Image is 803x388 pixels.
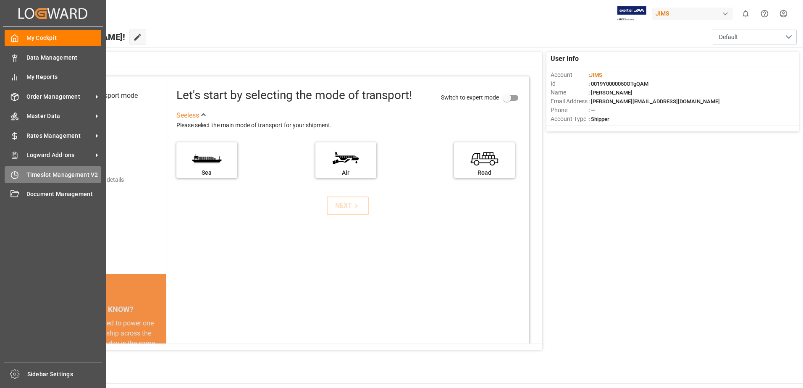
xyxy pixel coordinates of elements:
span: User Info [551,54,579,64]
a: Timeslot Management V2 [5,166,101,183]
span: Hello [PERSON_NAME]! [35,29,125,45]
div: Please select the main mode of transport for your shipment. [176,121,523,131]
a: Document Management [5,186,101,202]
span: Data Management [26,53,102,62]
div: Air [320,168,372,177]
span: Switch to expert mode [441,94,499,100]
div: JIMS [652,8,733,20]
span: Default [719,33,738,42]
div: NEXT [335,201,361,211]
span: Account Type [551,115,588,123]
a: Data Management [5,49,101,66]
span: Logward Add-ons [26,151,93,160]
span: JIMS [590,72,602,78]
span: Timeslot Management V2 [26,170,102,179]
span: : Shipper [588,116,609,122]
a: My Cockpit [5,30,101,46]
span: Master Data [26,112,93,121]
div: See less [176,110,199,121]
div: Sea [181,168,233,177]
button: Help Center [755,4,774,23]
span: Document Management [26,190,102,199]
span: Phone [551,106,588,115]
span: My Cockpit [26,34,102,42]
span: My Reports [26,73,102,81]
div: Road [458,168,511,177]
button: NEXT [327,197,369,215]
span: : [PERSON_NAME][EMAIL_ADDRESS][DOMAIN_NAME] [588,98,720,105]
img: Exertis%20JAM%20-%20Email%20Logo.jpg_1722504956.jpg [617,6,646,21]
button: JIMS [652,5,736,21]
button: open menu [713,29,797,45]
span: : [PERSON_NAME] [588,89,632,96]
div: Let's start by selecting the mode of transport! [176,87,412,104]
span: : 0019Y0000050OTgQAM [588,81,648,87]
span: Id [551,79,588,88]
span: Sidebar Settings [27,370,102,379]
span: Rates Management [26,131,93,140]
span: Email Address [551,97,588,106]
span: Name [551,88,588,97]
button: show 0 new notifications [736,4,755,23]
span: Account [551,71,588,79]
span: Order Management [26,92,93,101]
span: : [588,72,602,78]
div: Add shipping details [71,176,124,184]
span: : — [588,107,595,113]
a: My Reports [5,69,101,85]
